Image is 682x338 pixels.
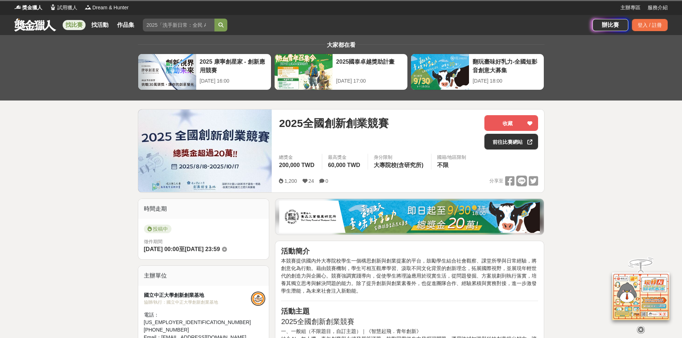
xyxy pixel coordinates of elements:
span: 不限 [437,162,449,168]
a: 2025國泰卓越獎助計畫[DATE] 17:00 [274,54,408,90]
a: 主辦專區 [620,4,640,11]
span: 最高獎金 [328,154,362,161]
div: 2025 康寧創星家 - 創新應用競賽 [200,58,267,74]
img: d2146d9a-e6f6-4337-9592-8cefde37ba6b.png [612,273,669,320]
a: Logo試用獵人 [49,4,77,11]
span: 徵件期間 [144,239,163,244]
span: 試用獵人 [57,4,77,11]
p: 本競賽提供國內外大專院校學生一個構思創新與創業提案的平台，鼓勵學生結合社會觀察、課堂所學與日常經驗，將創意化為行動。藉由競賽機制，學生可相互觀摩學習、汲取不同文化背景的創新理念，拓展國際視野，並... [281,257,538,295]
img: Logo [49,4,57,11]
span: 200,000 TWD [279,162,314,168]
span: 至 [179,246,185,252]
a: Logo獎金獵人 [14,4,42,11]
a: 辦比賽 [592,19,628,31]
span: 投稿中 [144,225,171,233]
img: Logo [84,4,92,11]
span: 1,200 [284,178,297,184]
span: 獎金獵人 [22,4,42,11]
div: 主辦單位 [138,266,269,286]
strong: 活動簡介 [281,247,310,255]
div: 翻玩臺味好乳力-全國短影音創意大募集 [473,58,540,74]
span: 分享至 [489,176,503,186]
img: 1c81a89c-c1b3-4fd6-9c6e-7d29d79abef5.jpg [279,201,540,233]
span: 0 [325,178,328,184]
div: 國立中正大學創新創業基地 [144,292,251,299]
a: LogoDream & Hunter [84,4,129,11]
span: 總獎金 [279,154,316,161]
input: 2025「洗手新日常：全民 ALL IN」洗手歌全台徵選 [143,19,214,31]
span: 2025全國創新創業競賽 [279,115,389,131]
a: 翻玩臺味好乳力-全國短影音創意大募集[DATE] 18:00 [411,54,544,90]
span: Dream & Hunter [92,4,129,11]
div: 時間走期 [138,199,269,219]
span: [DATE] 23:59 [185,246,220,252]
div: 身分限制 [374,154,425,161]
div: 登入 / 註冊 [632,19,668,31]
strong: 活動主題 [281,307,310,315]
img: Cover Image [138,109,272,192]
div: 國籍/地區限制 [437,154,466,161]
button: 收藏 [484,115,538,131]
span: 大專院校(含研究所) [374,162,424,168]
div: 2025國泰卓越獎助計畫 [336,58,404,74]
a: 找活動 [88,20,111,30]
div: 協辦/執行： 國立中正大學創新創業基地 [144,299,251,305]
a: 作品集 [114,20,137,30]
a: 找比賽 [63,20,86,30]
img: Logo [14,4,21,11]
div: 電話： [US_EMPLOYER_IDENTIFICATION_NUMBER][PHONE_NUMBER] [144,311,251,334]
a: 服務介紹 [648,4,668,11]
div: [DATE] 16:00 [200,77,267,85]
div: [DATE] 17:00 [336,77,404,85]
h2: 2025全國創新創業競賽 [281,317,538,326]
div: [DATE] 18:00 [473,77,540,85]
span: 大家都在看 [325,42,357,48]
a: 2025 康寧創星家 - 創新應用競賽[DATE] 16:00 [138,54,271,90]
span: 60,000 TWD [328,162,360,168]
span: 24 [309,178,314,184]
span: [DATE] 00:00 [144,246,179,252]
a: 前往比賽網站 [484,134,538,150]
